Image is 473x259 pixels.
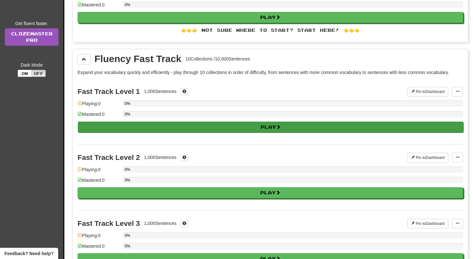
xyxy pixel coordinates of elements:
button: Pin toDashboard [407,153,448,162]
div: 10 Collections / 10,000 Sentences [185,56,250,62]
div: 👉👉👉 Not sure where to start? Start here! 👈👈👈 [78,27,463,33]
p: Expand your vocabulary quickly and efficiently - play through 10 collections in order of difficul... [78,69,463,76]
div: Fluency Fast Track [95,54,181,64]
span: Open feedback widget [5,250,53,257]
div: Mastered: 0 [78,2,119,12]
div: Fast Track Level 2 [78,153,140,162]
div: Fast Track Level 3 [78,219,140,227]
button: Pin toDashboard [407,219,448,228]
a: ClozemasterPro [5,28,59,46]
div: 1,000 Sentences [144,220,176,227]
div: 1,000 Sentences [144,154,176,161]
div: Mastered: 0 [78,111,119,122]
div: Dark Mode [5,62,59,68]
button: Off [32,70,46,77]
div: Playing: 0 [78,166,119,177]
button: Play [78,187,463,198]
button: Play [78,12,463,23]
div: Get fluent faster. [5,20,59,27]
div: Playing: 0 [78,100,119,111]
button: Pin toDashboard [407,87,448,97]
button: Play [78,122,463,133]
div: Mastered: 0 [78,177,119,188]
div: 1,000 Sentences [144,88,176,95]
button: On [18,70,32,77]
div: Fast Track Level 1 [78,88,140,96]
div: Mastered: 0 [78,243,119,254]
div: Playing: 0 [78,232,119,243]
